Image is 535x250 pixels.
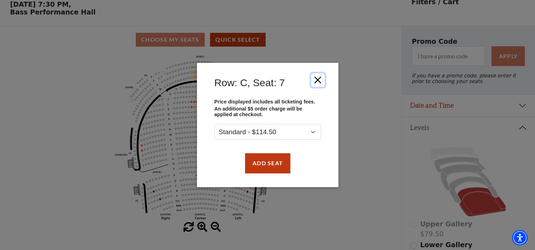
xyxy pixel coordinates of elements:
[512,230,528,245] div: Accessibility Menu
[214,77,285,89] h4: Row: C, Seat: 7
[311,73,324,87] button: Close
[245,153,290,173] button: Add Seat
[214,106,321,118] p: An additional $5 order charge will be applied at checkout.
[214,99,321,105] p: Price displayed includes all ticketing fees.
